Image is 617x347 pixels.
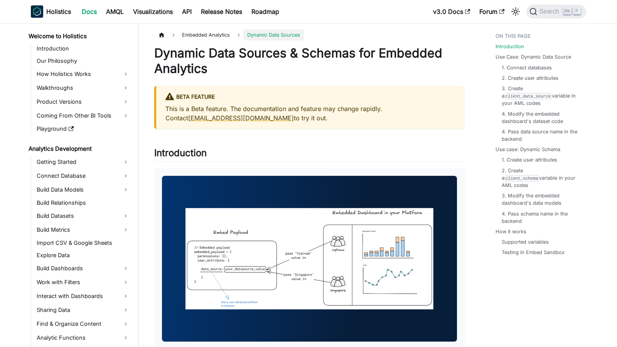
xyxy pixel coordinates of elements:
a: Build Metrics [34,224,132,236]
a: 2. Create aclient_schemavariable in your AML codes [502,167,578,189]
nav: Docs sidebar [23,23,139,347]
a: Walkthroughs [34,82,132,94]
a: Import CSV & Google Sheets [34,238,132,248]
a: Use case: Dynamic Schema [496,146,560,153]
a: Testing in Embed Sandbox [502,249,565,256]
a: How Holistics Works [34,68,132,80]
a: Home page [154,29,169,40]
a: 1. Connect databases [502,64,552,71]
nav: Breadcrumbs [154,29,465,40]
a: HolisticsHolistics [31,5,71,18]
a: 1. Create user attributes [502,156,557,163]
span: Search [537,8,564,15]
a: Roadmap [247,5,284,18]
a: Analytics Development [26,143,132,154]
a: Interact with Dashboards [34,290,132,302]
kbd: K [573,8,581,15]
a: Release Notes [196,5,247,18]
code: client_data_source [504,93,552,99]
a: 4. Modify the embedded dashboard's dataset code [502,110,578,125]
a: 4. Pass schema name in the backend [502,210,578,225]
a: Forum [475,5,509,18]
a: Our Philosophy [34,56,132,66]
img: dynamic data source embed [162,176,457,342]
img: Holistics [31,5,43,18]
b: Holistics [46,7,71,16]
span: Embedded Analytics [178,29,234,40]
a: Coming From Other BI Tools [34,109,132,122]
a: [EMAIL_ADDRESS][DOMAIN_NAME] [188,114,294,122]
a: Work with Filters [34,276,132,288]
a: 3. Modify the embedded dashboard's data models [502,192,578,207]
a: 3. Create aclient_data_sourcevariable in your AML codes [502,85,578,107]
a: Playground [34,123,132,134]
a: 2. Create user attributes [502,74,558,82]
code: client_schema [504,175,539,182]
a: v3.0 Docs [428,5,475,18]
a: Find & Organize Content [34,318,132,330]
a: 4. Pass data source name in the backend [502,128,578,143]
a: Connect Database [34,170,132,182]
a: Introduction [34,43,132,54]
a: Build Datasets [34,210,132,222]
a: Product Versions [34,96,132,108]
p: This is a Beta feature. The documentation and feature may change rapidly. Contact to try it out. [165,104,455,123]
a: API [177,5,196,18]
a: Analytic Functions [34,332,132,344]
a: Build Relationships [34,197,132,208]
a: Welcome to Holistics [26,31,132,42]
a: Sharing Data [34,304,132,316]
a: Use Case: Dynamic Data Source [496,53,571,61]
a: Build Dashboards [34,262,132,275]
span: Dynamic Data Sources [243,29,304,40]
a: Docs [77,5,101,18]
a: Supported variables [502,238,549,246]
a: How it works [496,228,526,235]
h2: Introduction [154,147,465,162]
button: Switch between dark and light mode (currently light mode) [509,5,522,18]
a: Explore Data [34,250,132,261]
a: Visualizations [128,5,177,18]
h1: Dynamic Data Sources & Schemas for Embedded Analytics [154,45,465,76]
a: AMQL [101,5,128,18]
a: Getting Started [34,156,132,168]
a: Introduction [496,43,524,50]
div: BETA FEATURE [165,92,455,102]
a: Build Data Models [34,184,132,196]
button: Search (Ctrl+K) [526,5,586,19]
